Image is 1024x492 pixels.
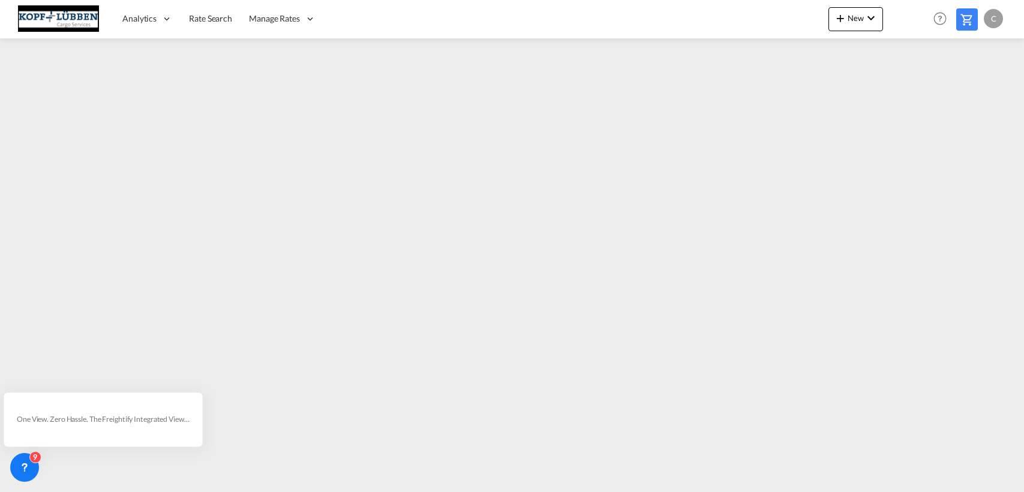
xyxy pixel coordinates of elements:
span: Rate Search [189,13,232,23]
span: Help [930,8,950,29]
div: C [984,9,1003,28]
span: New [833,13,878,23]
div: Help [930,8,956,30]
md-icon: icon-plus 400-fg [833,11,848,25]
button: icon-plus 400-fgNewicon-chevron-down [828,7,883,31]
span: Analytics [122,13,157,25]
md-icon: icon-chevron-down [864,11,878,25]
img: 25cf3bb0aafc11ee9c4fdbd399af7748.JPG [18,5,99,32]
span: Manage Rates [249,13,300,25]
